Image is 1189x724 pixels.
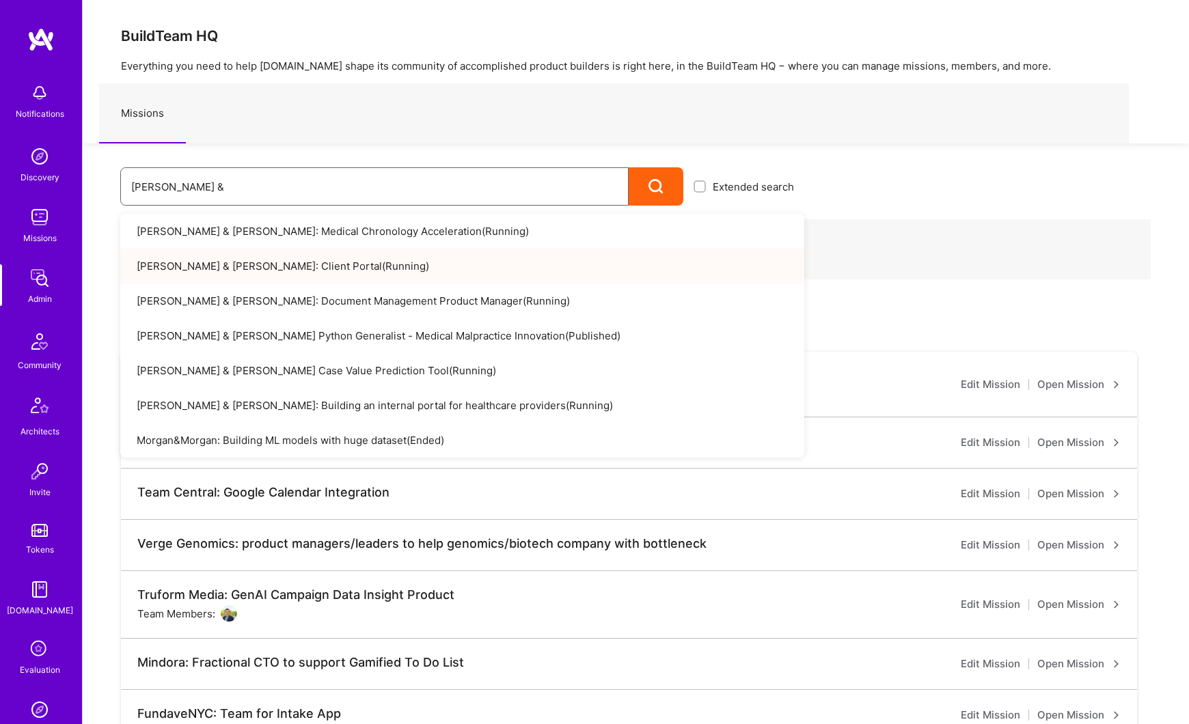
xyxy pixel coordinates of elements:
[27,637,53,663] i: icon SelectionTeam
[961,537,1020,553] a: Edit Mission
[16,107,64,121] div: Notifications
[26,79,53,107] img: bell
[120,353,804,388] a: [PERSON_NAME] & [PERSON_NAME] Case Value Prediction Tool(Running)
[1037,656,1121,672] a: Open Mission
[1112,600,1121,609] i: icon ArrowRight
[23,391,56,424] img: Architects
[1037,486,1121,502] a: Open Mission
[137,485,389,500] div: Team Central: Google Calendar Integration
[1112,490,1121,498] i: icon ArrowRight
[961,376,1020,393] a: Edit Mission
[961,656,1020,672] a: Edit Mission
[137,536,707,551] div: Verge Genomics: product managers/leaders to help genomics/biotech company with bottleneck
[221,605,237,622] img: User Avatar
[1112,380,1121,389] i: icon ArrowRight
[961,434,1020,451] a: Edit Mission
[1037,537,1121,553] a: Open Mission
[137,587,454,602] div: Truform Media: GenAI Campaign Data Insight Product
[28,292,52,306] div: Admin
[26,204,53,231] img: teamwork
[26,458,53,485] img: Invite
[18,358,61,372] div: Community
[20,663,60,677] div: Evaluation
[20,424,59,438] div: Architects
[131,169,618,204] input: What type of mission are you looking for?
[1112,541,1121,549] i: icon ArrowRight
[1037,596,1121,613] a: Open Mission
[1112,711,1121,719] i: icon ArrowRight
[120,214,804,249] a: [PERSON_NAME] & [PERSON_NAME]: Medical Chronology Acceleration(Running)
[137,706,341,721] div: FundaveNYC: Team for Intake App
[20,170,59,184] div: Discovery
[26,696,53,723] img: Admin Search
[29,485,51,499] div: Invite
[120,283,804,318] a: [PERSON_NAME] & [PERSON_NAME]: Document Management Product Manager(Running)
[1112,438,1121,447] i: icon ArrowRight
[7,603,73,617] div: [DOMAIN_NAME]
[648,179,664,195] i: icon Search
[1037,707,1121,723] a: Open Mission
[121,27,1151,44] h3: BuildTeam HQ
[961,486,1020,502] a: Edit Mission
[120,388,804,423] a: [PERSON_NAME] & [PERSON_NAME]: Building an internal portal for healthcare providers(Running)
[23,231,57,245] div: Missions
[99,84,186,143] a: Missions
[121,59,1151,73] p: Everything you need to help [DOMAIN_NAME] shape its community of accomplished product builders is...
[26,264,53,292] img: admin teamwork
[1037,434,1121,451] a: Open Mission
[713,180,794,194] span: Extended search
[137,655,464,670] div: Mindora: Fractional CTO to support Gamified To Do List
[137,605,237,622] div: Team Members:
[120,249,804,283] a: [PERSON_NAME] & [PERSON_NAME]: Client Portal(Running)
[23,325,56,358] img: Community
[27,27,55,52] img: logo
[120,318,804,353] a: [PERSON_NAME] & [PERSON_NAME] Python Generalist - Medical Malpractice Innovation(Published)
[961,707,1020,723] a: Edit Mission
[26,143,53,170] img: discovery
[26,576,53,603] img: guide book
[31,524,48,537] img: tokens
[120,423,804,458] a: Morgan&Morgan: Building ML models with huge dataset(Ended)
[961,596,1020,613] a: Edit Mission
[1112,660,1121,668] i: icon ArrowRight
[1037,376,1121,393] a: Open Mission
[26,542,54,557] div: Tokens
